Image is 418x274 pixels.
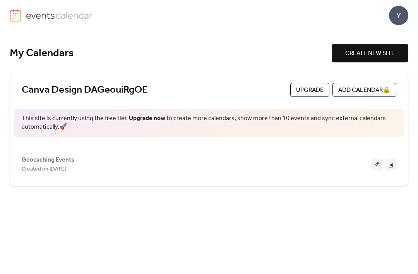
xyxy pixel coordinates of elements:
[22,165,66,174] span: Created on [DATE]
[290,83,329,97] button: Upgrade
[22,155,74,165] span: Geocaching Events
[26,9,93,21] img: logo-type
[296,86,324,95] span: Upgrade
[22,158,74,162] a: Geocaching Events
[22,84,148,97] a: Canva Design DAGeouiRgOE
[345,49,395,58] span: CREATE NEW SITE
[10,9,21,22] img: logo
[332,44,408,62] button: CREATE NEW SITE
[22,114,396,132] span: This site is currently using the free tier. to create more calendars, show more than 10 events an...
[389,6,408,25] div: Y
[129,112,165,124] a: Upgrade now
[10,47,332,60] div: My Calendars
